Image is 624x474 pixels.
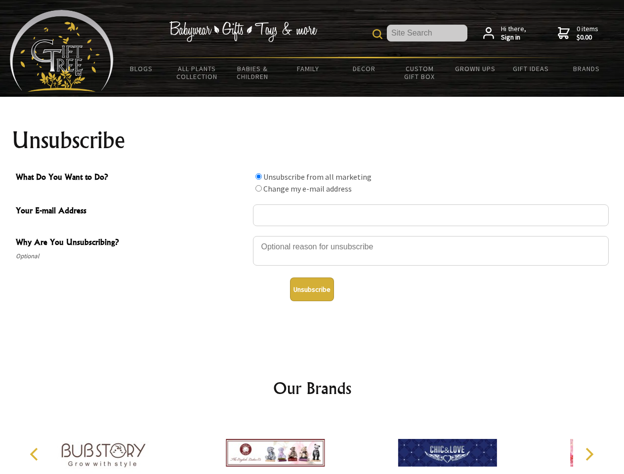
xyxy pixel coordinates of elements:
[373,29,382,39] img: product search
[169,58,225,87] a: All Plants Collection
[281,58,336,79] a: Family
[255,173,262,180] input: What Do You Want to Do?
[12,128,613,152] h1: Unsubscribe
[16,171,248,185] span: What Do You Want to Do?
[10,10,114,92] img: Babyware - Gifts - Toys and more...
[16,236,248,250] span: Why Are You Unsubscribing?
[578,443,600,465] button: Next
[253,236,609,266] textarea: Why Are You Unsubscribing?
[577,33,598,42] strong: $0.00
[558,25,598,42] a: 0 items$0.00
[263,184,352,194] label: Change my e-mail address
[447,58,503,79] a: Grown Ups
[169,21,317,42] img: Babywear - Gifts - Toys & more
[483,25,526,42] a: Hi there,Sign in
[253,204,609,226] input: Your E-mail Address
[503,58,559,79] a: Gift Ideas
[114,58,169,79] a: BLOGS
[336,58,392,79] a: Decor
[577,24,598,42] span: 0 items
[25,443,46,465] button: Previous
[290,277,334,301] button: Unsubscribe
[501,33,526,42] strong: Sign in
[16,204,248,219] span: Your E-mail Address
[263,172,372,182] label: Unsubscribe from all marketing
[255,185,262,192] input: What Do You Want to Do?
[501,25,526,42] span: Hi there,
[16,250,248,262] span: Optional
[559,58,615,79] a: Brands
[387,25,467,41] input: Site Search
[225,58,281,87] a: Babies & Children
[20,376,605,400] h2: Our Brands
[392,58,448,87] a: Custom Gift Box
